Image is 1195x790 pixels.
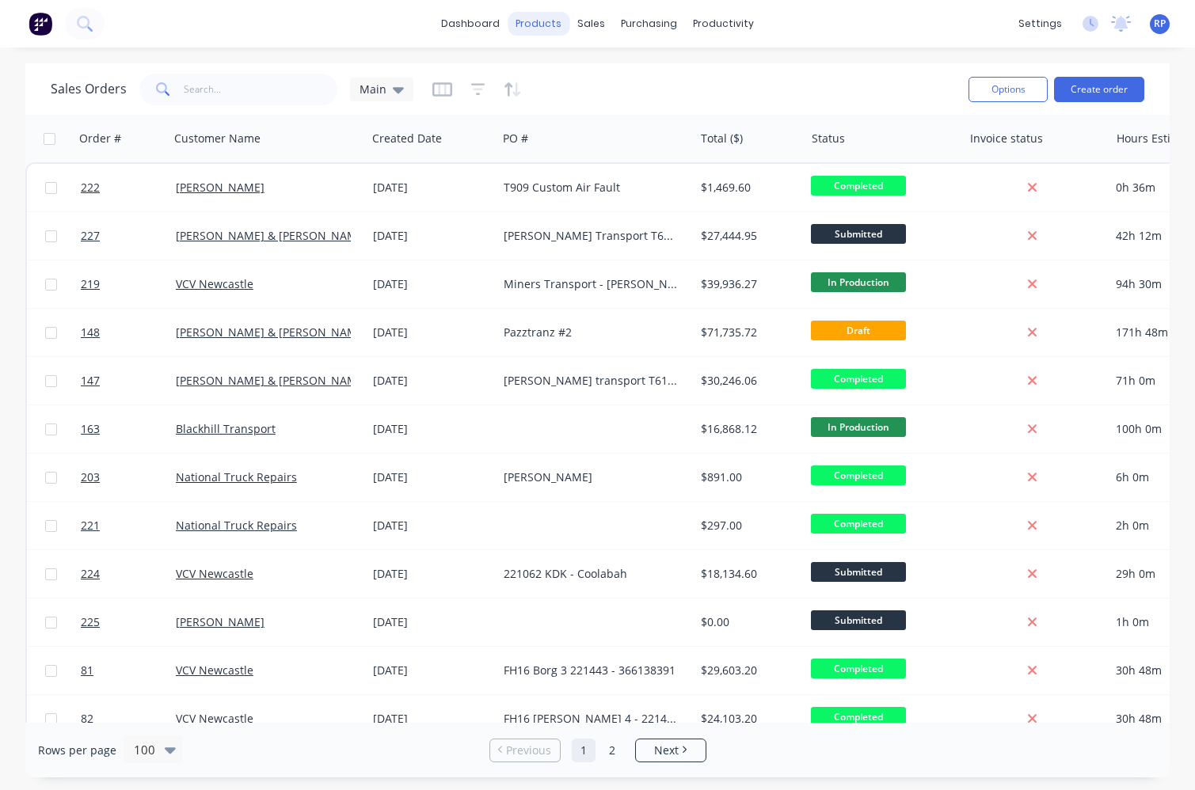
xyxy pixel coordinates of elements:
[600,739,624,762] a: Page 2
[636,743,706,758] a: Next page
[654,743,679,758] span: Next
[81,647,176,694] a: 81
[811,610,906,630] span: Submitted
[373,663,491,678] div: [DATE]
[701,276,793,292] div: $39,936.27
[81,421,100,437] span: 163
[504,373,679,389] div: [PERSON_NAME] transport T610 493236
[176,518,297,533] a: National Truck Repairs
[504,711,679,727] div: FH16 [PERSON_NAME] 4 - 221449 - 366138392
[81,276,100,292] span: 219
[176,566,253,581] a: VCV Newcastle
[81,695,176,743] a: 82
[373,373,491,389] div: [DATE]
[811,369,906,389] span: Completed
[811,176,906,196] span: Completed
[1010,12,1070,36] div: settings
[701,325,793,340] div: $71,735.72
[81,614,100,630] span: 225
[811,465,906,485] span: Completed
[81,260,176,308] a: 219
[373,276,491,292] div: [DATE]
[176,180,264,195] a: [PERSON_NAME]
[811,514,906,534] span: Completed
[811,659,906,678] span: Completed
[81,598,176,646] a: 225
[811,321,906,340] span: Draft
[81,180,100,196] span: 222
[569,12,613,36] div: sales
[503,131,528,146] div: PO #
[701,469,793,485] div: $891.00
[811,417,906,437] span: In Production
[701,518,793,534] div: $297.00
[81,405,176,453] a: 163
[81,357,176,404] a: 147
[504,325,679,340] div: Pazztranz #2
[970,131,1043,146] div: Invoice status
[811,272,906,292] span: In Production
[373,180,491,196] div: [DATE]
[508,12,569,36] div: products
[373,469,491,485] div: [DATE]
[373,518,491,534] div: [DATE]
[506,743,551,758] span: Previous
[38,743,116,758] span: Rows per page
[360,81,386,97] span: Main
[373,325,491,340] div: [DATE]
[81,454,176,501] a: 203
[812,131,845,146] div: Status
[811,562,906,582] span: Submitted
[29,12,52,36] img: Factory
[701,711,793,727] div: $24,103.20
[176,228,425,243] a: [PERSON_NAME] & [PERSON_NAME] Newcastle
[176,711,253,726] a: VCV Newcastle
[373,614,491,630] div: [DATE]
[613,12,685,36] div: purchasing
[1054,77,1144,102] button: Create order
[373,711,491,727] div: [DATE]
[81,373,100,389] span: 147
[483,739,713,762] ul: Pagination
[373,421,491,437] div: [DATE]
[433,12,508,36] a: dashboard
[701,566,793,582] div: $18,134.60
[81,711,93,727] span: 82
[1154,17,1166,31] span: RP
[701,614,793,630] div: $0.00
[174,131,261,146] div: Customer Name
[811,707,906,727] span: Completed
[701,663,793,678] div: $29,603.20
[176,373,425,388] a: [PERSON_NAME] & [PERSON_NAME] Newcastle
[81,325,100,340] span: 148
[504,663,679,678] div: FH16 Borg 3 221443 - 366138391
[176,663,253,678] a: VCV Newcastle
[504,276,679,292] div: Miners Transport - [PERSON_NAME] 815922
[176,325,425,340] a: [PERSON_NAME] & [PERSON_NAME] Newcastle
[373,566,491,582] div: [DATE]
[51,82,127,97] h1: Sales Orders
[81,469,100,485] span: 203
[504,566,679,582] div: 221062 KDK - Coolabah
[504,228,679,244] div: [PERSON_NAME] Transport T610SAR Chassis - 492792
[81,550,176,598] a: 224
[81,663,93,678] span: 81
[504,180,679,196] div: T909 Custom Air Fault
[79,131,121,146] div: Order #
[572,739,596,762] a: Page 1 is your current page
[176,614,264,629] a: [PERSON_NAME]
[811,224,906,244] span: Submitted
[701,131,743,146] div: Total ($)
[701,228,793,244] div: $27,444.95
[81,212,176,260] a: 227
[81,309,176,356] a: 148
[685,12,762,36] div: productivity
[373,228,491,244] div: [DATE]
[701,421,793,437] div: $16,868.12
[184,74,338,105] input: Search...
[81,228,100,244] span: 227
[81,518,100,534] span: 221
[81,566,100,582] span: 224
[176,276,253,291] a: VCV Newcastle
[372,131,442,146] div: Created Date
